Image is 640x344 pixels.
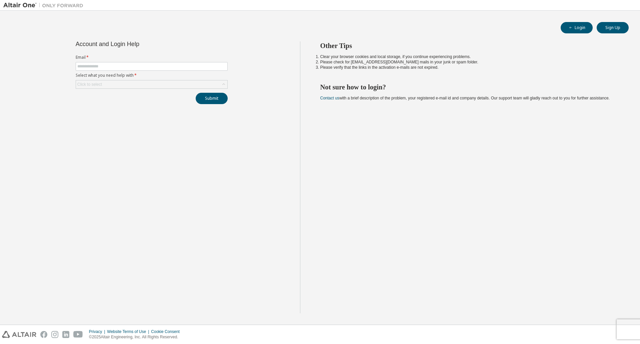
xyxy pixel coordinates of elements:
p: © 2025 Altair Engineering, Inc. All Rights Reserved. [89,334,184,340]
label: Select what you need help with [76,73,228,78]
img: facebook.svg [40,331,47,338]
div: Website Terms of Use [107,329,151,334]
li: Clear your browser cookies and local storage, if you continue experiencing problems. [320,54,617,59]
img: linkedin.svg [62,331,69,338]
h2: Not sure how to login? [320,83,617,91]
img: instagram.svg [51,331,58,338]
span: with a brief description of the problem, your registered e-mail id and company details. Our suppo... [320,96,610,100]
label: Email [76,55,228,60]
div: Cookie Consent [151,329,183,334]
div: Click to select [77,82,102,87]
img: Altair One [3,2,87,9]
a: Contact us [320,96,339,100]
li: Please verify that the links in the activation e-mails are not expired. [320,65,617,70]
button: Sign Up [597,22,629,33]
h2: Other Tips [320,41,617,50]
div: Privacy [89,329,107,334]
img: altair_logo.svg [2,331,36,338]
button: Login [561,22,593,33]
li: Please check for [EMAIL_ADDRESS][DOMAIN_NAME] mails in your junk or spam folder. [320,59,617,65]
div: Click to select [76,80,227,88]
button: Submit [196,93,228,104]
img: youtube.svg [73,331,83,338]
div: Account and Login Help [76,41,197,47]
